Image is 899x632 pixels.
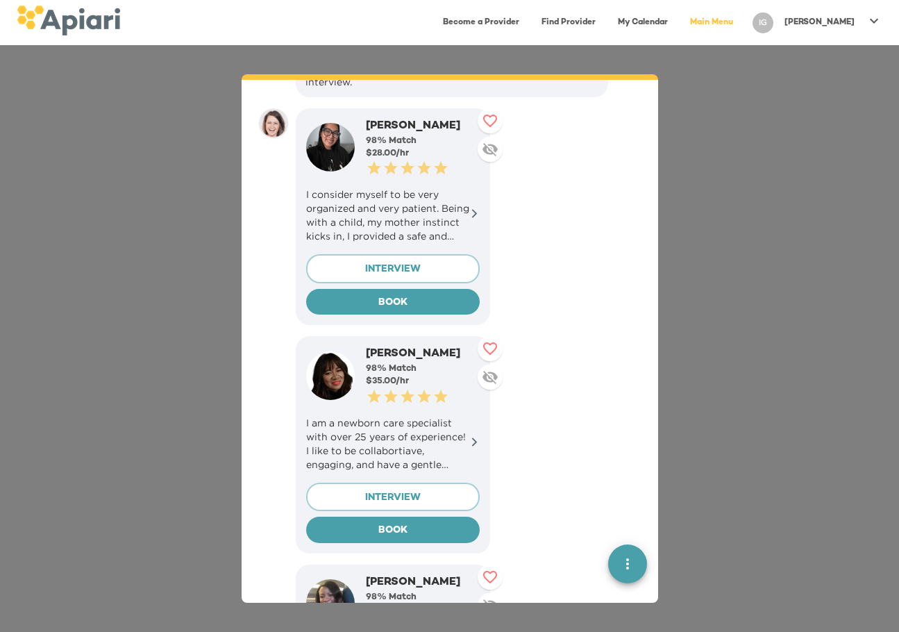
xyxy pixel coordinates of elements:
[318,490,468,507] span: INTERVIEW
[306,416,480,472] p: I am a newborn care specialist with over 25 years of experience! I like to be collabortiave, enga...
[366,363,480,375] div: 98 % Match
[317,522,469,540] span: BOOK
[306,188,480,243] p: I consider myself to be very organized and very patient. Being with a child, my mother instinct k...
[306,289,480,315] button: BOOK
[306,517,480,543] button: BOOK
[366,575,480,591] div: [PERSON_NAME]
[478,137,503,162] button: Descend provider in search
[17,6,120,35] img: logo
[366,591,480,604] div: 98 % Match
[784,17,855,28] p: [PERSON_NAME]
[317,294,469,312] span: BOOK
[682,8,741,37] a: Main Menu
[478,365,503,390] button: Descend provider in search
[306,483,480,512] button: INTERVIEW
[306,254,480,283] button: INTERVIEW
[366,135,480,147] div: 98 % Match
[258,108,289,139] img: amy.37686e0395c82528988e.png
[306,351,355,400] img: user-photo-123-1726506533005.jpeg
[366,147,480,160] div: $ 28.00 /hr
[306,123,355,172] img: user-photo-123-1759783950332.jpeg
[608,544,647,583] button: quick menu
[366,119,480,135] div: [PERSON_NAME]
[533,8,604,37] a: Find Provider
[435,8,528,37] a: Become a Provider
[478,565,503,590] button: Like
[366,375,480,388] div: $ 35.00 /hr
[753,13,773,33] div: IG
[318,261,468,278] span: INTERVIEW
[478,336,503,361] button: Like
[306,579,355,628] img: user-photo-123-1703880924893.jpeg
[366,347,480,363] div: [PERSON_NAME]
[478,593,503,618] button: Descend provider in search
[610,8,676,37] a: My Calendar
[478,108,503,133] button: Like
